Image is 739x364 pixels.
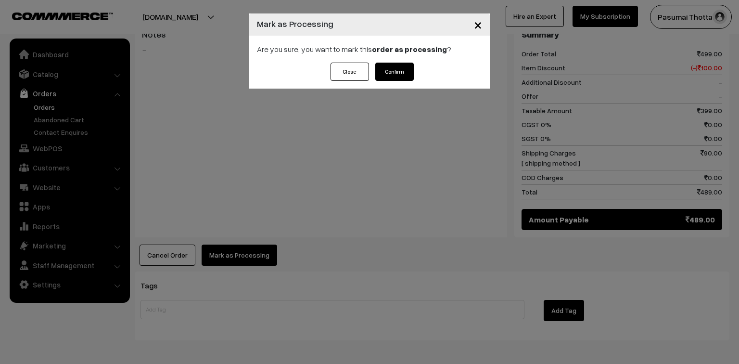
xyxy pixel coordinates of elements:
[331,63,369,81] button: Close
[375,63,414,81] button: Confirm
[466,10,490,39] button: Close
[474,15,482,33] span: ×
[249,36,490,63] div: Are you sure, you want to mark this ?
[257,17,333,30] h4: Mark as Processing
[372,44,447,54] strong: order as processing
